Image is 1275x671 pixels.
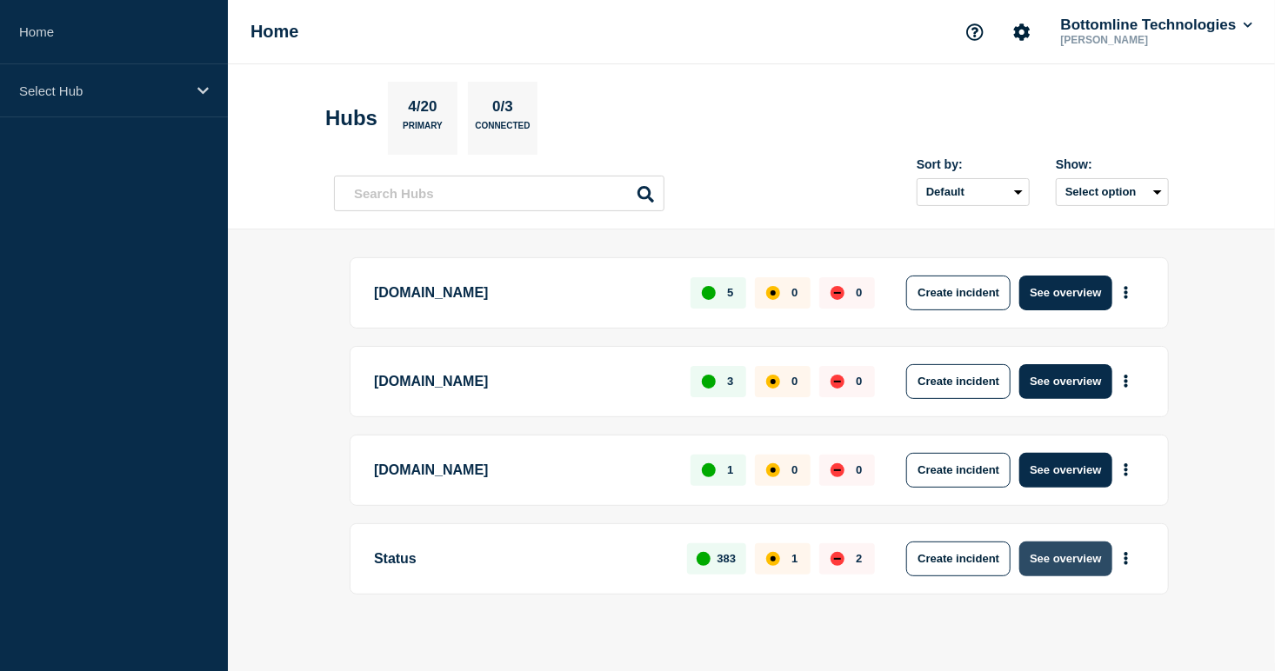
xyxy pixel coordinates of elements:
[702,375,716,389] div: up
[906,453,1011,488] button: Create incident
[727,286,733,299] p: 5
[1019,276,1111,310] button: See overview
[718,552,737,565] p: 383
[856,552,862,565] p: 2
[727,463,733,476] p: 1
[1058,34,1238,46] p: [PERSON_NAME]
[1115,542,1138,575] button: More actions
[856,375,862,388] p: 0
[766,463,780,477] div: affected
[403,121,443,139] p: Primary
[791,463,798,476] p: 0
[1019,541,1111,576] button: See overview
[766,375,780,389] div: affected
[957,14,993,50] button: Support
[791,286,798,299] p: 0
[374,541,667,576] p: Status
[250,22,299,42] h1: Home
[831,552,844,566] div: down
[766,286,780,300] div: affected
[831,463,844,477] div: down
[791,375,798,388] p: 0
[1058,17,1256,34] button: Bottomline Technologies
[856,286,862,299] p: 0
[402,98,444,121] p: 4/20
[917,157,1030,171] div: Sort by:
[374,364,671,399] p: [DOMAIN_NAME]
[1056,157,1169,171] div: Show:
[831,286,844,300] div: down
[1019,364,1111,399] button: See overview
[697,552,711,566] div: up
[1056,178,1169,206] button: Select option
[856,463,862,476] p: 0
[906,364,1011,399] button: Create incident
[1004,14,1040,50] button: Account settings
[486,98,520,121] p: 0/3
[831,375,844,389] div: down
[325,106,377,130] h2: Hubs
[702,463,716,477] div: up
[727,375,733,388] p: 3
[334,176,664,211] input: Search Hubs
[374,453,671,488] p: [DOMAIN_NAME]
[1115,276,1138,309] button: More actions
[19,83,186,98] p: Select Hub
[374,276,671,310] p: [DOMAIN_NAME]
[766,552,780,566] div: affected
[791,552,798,565] p: 1
[1019,453,1111,488] button: See overview
[475,121,530,139] p: Connected
[1115,365,1138,397] button: More actions
[906,541,1011,576] button: Create incident
[1115,454,1138,486] button: More actions
[917,178,1030,206] select: Sort by
[702,286,716,300] div: up
[906,276,1011,310] button: Create incident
